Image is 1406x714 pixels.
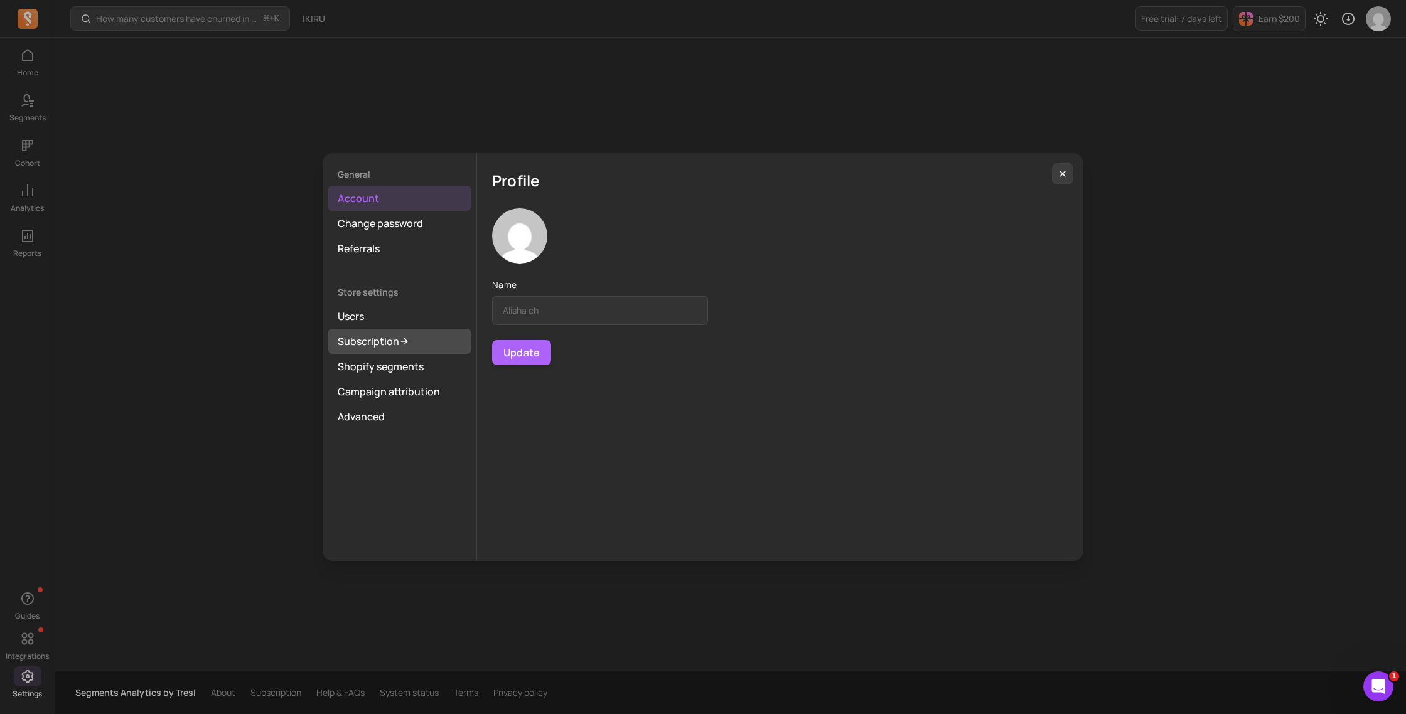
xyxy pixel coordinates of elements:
[492,168,1068,193] h5: Profile
[1363,671,1393,701] iframe: Intercom live chat
[492,340,551,365] button: Update
[328,404,471,429] a: Advanced
[328,211,471,236] a: Change password
[328,236,471,261] a: Referrals
[1389,671,1399,681] span: 1
[492,279,708,291] label: Name
[492,296,708,325] input: Name
[328,186,471,211] a: Account
[328,286,471,299] p: Store settings
[328,168,471,181] p: General
[328,329,471,354] a: Subscription
[328,354,471,379] a: Shopify segments
[328,379,471,404] a: Campaign attribution
[492,208,547,264] img: profile
[328,304,471,329] a: Users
